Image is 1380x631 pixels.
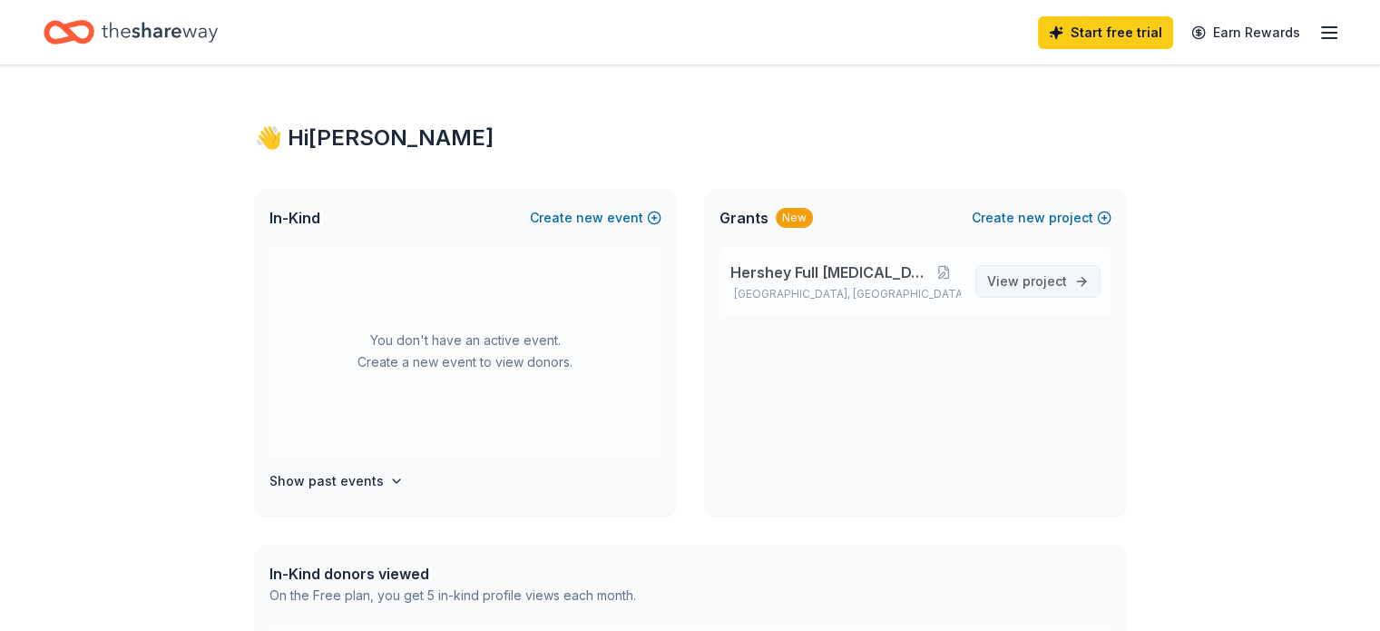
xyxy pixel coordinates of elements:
[269,585,636,606] div: On the Free plan, you get 5 in-kind profile views each month.
[730,261,927,283] span: Hershey Full [MEDICAL_DATA]
[987,271,1067,292] span: View
[1018,207,1045,229] span: new
[730,287,961,301] p: [GEOGRAPHIC_DATA], [GEOGRAPHIC_DATA]
[975,265,1101,298] a: View project
[269,247,661,456] div: You don't have an active event. Create a new event to view donors.
[1038,16,1173,49] a: Start free trial
[255,123,1126,153] div: 👋 Hi [PERSON_NAME]
[530,207,661,229] button: Createnewevent
[719,207,768,229] span: Grants
[44,11,218,54] a: Home
[776,208,813,228] div: New
[269,207,320,229] span: In-Kind
[972,207,1111,229] button: Createnewproject
[269,470,384,492] h4: Show past events
[1180,16,1311,49] a: Earn Rewards
[1023,273,1067,289] span: project
[269,470,404,492] button: Show past events
[269,563,636,585] div: In-Kind donors viewed
[576,207,603,229] span: new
